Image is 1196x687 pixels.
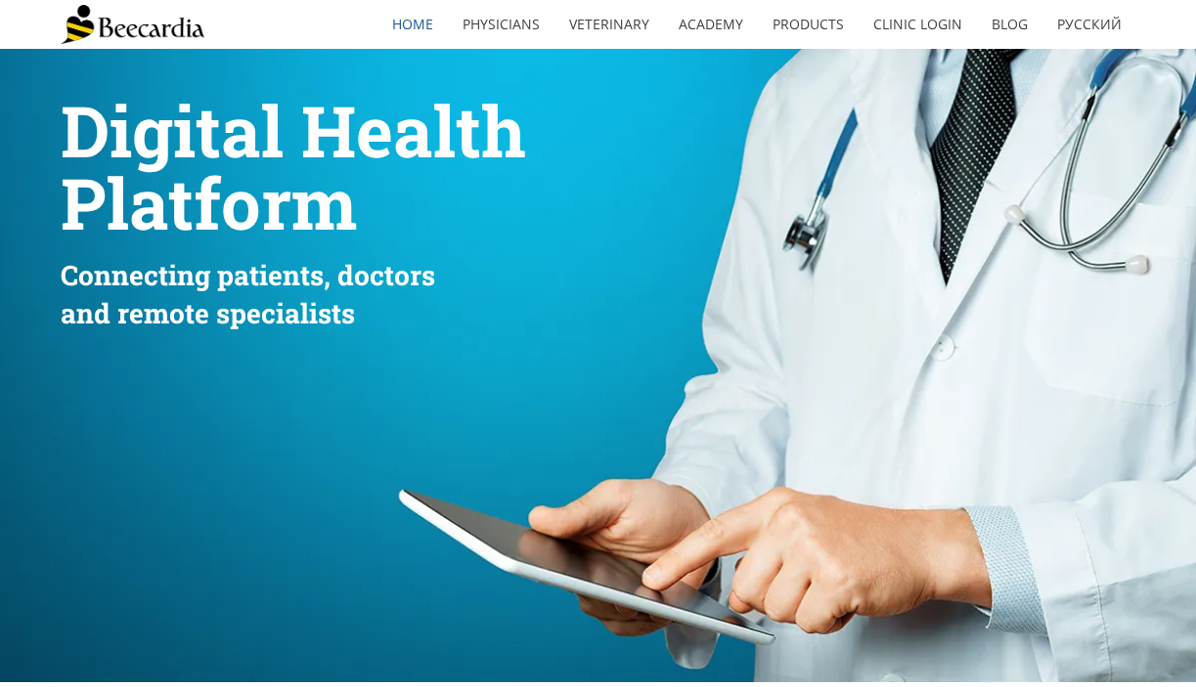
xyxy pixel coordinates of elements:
span: and remote specialists [61,295,355,331]
a: Products [758,2,859,47]
a: Academy [664,2,758,47]
a: Physicians [448,2,554,47]
img: Beecardia [61,5,204,44]
span: Digital Health [61,84,526,177]
a: Blog [977,2,1042,47]
span: Platform [61,156,357,249]
a: Clinic Login [859,2,977,47]
a: Veterinary [554,2,664,47]
a: Русский [1042,2,1136,47]
span: Connecting patients, doctors [61,257,435,293]
a: home [377,2,448,47]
